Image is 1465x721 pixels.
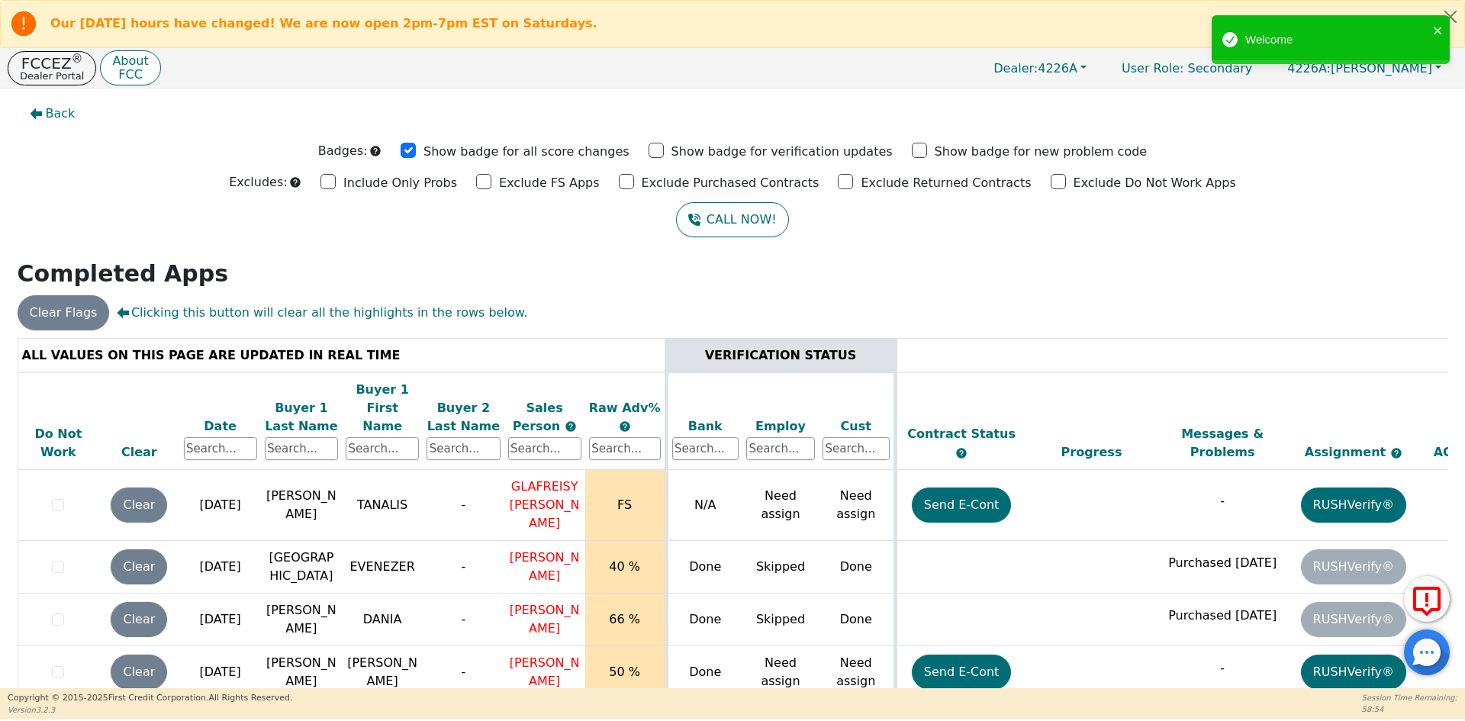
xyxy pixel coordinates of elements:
[180,470,261,541] td: [DATE]
[265,437,338,460] input: Search...
[746,417,815,436] div: Employ
[342,594,423,646] td: DANIA
[346,381,419,436] div: Buyer 1 First Name
[180,646,261,699] td: [DATE]
[261,470,342,541] td: [PERSON_NAME]
[318,142,368,160] p: Badges:
[20,56,84,71] p: FCCEZ
[423,594,504,646] td: -
[423,470,504,541] td: -
[346,437,419,460] input: Search...
[1301,655,1406,690] button: RUSHVerify®
[1161,607,1284,625] p: Purchased [DATE]
[46,105,76,123] span: Back
[423,541,504,594] td: -
[22,346,661,365] div: ALL VALUES ON THIS PAGE ARE UPDATED IN REAL TIME
[510,550,580,583] span: [PERSON_NAME]
[180,541,261,594] td: [DATE]
[823,437,890,460] input: Search...
[1161,659,1284,678] p: -
[117,304,527,322] span: Clicking this button will clear all the highlights in the rows below.
[510,479,580,530] span: GLAFREISY [PERSON_NAME]
[423,646,504,699] td: -
[642,174,819,192] p: Exclude Purchased Contracts
[617,497,632,512] span: FS
[261,646,342,699] td: [PERSON_NAME]
[508,437,581,460] input: Search...
[676,202,788,237] a: CALL NOW!
[861,174,1031,192] p: Exclude Returned Contracts
[912,488,1012,523] button: Send E-Cont
[229,173,287,192] p: Excludes:
[1404,576,1450,622] button: Report Error to FCC
[18,260,229,287] strong: Completed Apps
[819,594,895,646] td: Done
[261,594,342,646] td: [PERSON_NAME]
[819,470,895,541] td: Need assign
[1301,488,1406,523] button: RUSHVerify®
[589,437,661,460] input: Search...
[609,665,640,679] span: 50 %
[1287,61,1331,76] span: 4226A:
[8,51,96,85] button: FCCEZ®Dealer Portal
[1030,443,1154,462] div: Progress
[589,401,661,415] span: Raw Adv%
[184,417,257,436] div: Date
[18,96,88,131] button: Back
[935,143,1148,161] p: Show badge for new problem code
[111,602,167,637] button: Clear
[666,541,742,594] td: Done
[111,655,167,690] button: Clear
[993,61,1038,76] span: Dealer:
[1362,703,1457,715] p: 58:54
[208,693,292,703] span: All Rights Reserved.
[907,426,1016,441] span: Contract Status
[819,646,895,699] td: Need assign
[1287,61,1432,76] span: [PERSON_NAME]
[1433,21,1444,39] button: close
[261,541,342,594] td: [GEOGRAPHIC_DATA]
[342,646,423,699] td: [PERSON_NAME]
[1074,174,1236,192] p: Exclude Do Not Work Apps
[1362,692,1457,703] p: Session Time Remaining:
[671,143,893,161] p: Show badge for verification updates
[1122,61,1183,76] span: User Role :
[672,417,739,436] div: Bank
[342,470,423,541] td: TANALIS
[20,71,84,81] p: Dealer Portal
[666,646,742,699] td: Done
[977,56,1103,80] button: Dealer:4226A
[510,655,580,688] span: [PERSON_NAME]
[111,488,167,523] button: Clear
[912,655,1012,690] button: Send E-Cont
[1106,53,1267,83] p: Secondary
[265,399,338,436] div: Buyer 1 Last Name
[666,470,742,541] td: N/A
[1161,425,1284,462] div: Messages & Problems
[8,692,292,705] p: Copyright © 2015- 2025 First Credit Corporation.
[513,401,565,433] span: Sales Person
[742,646,819,699] td: Need assign
[343,174,457,192] p: Include Only Probs
[342,541,423,594] td: EVENEZER
[666,594,742,646] td: Done
[742,594,819,646] td: Skipped
[427,437,500,460] input: Search...
[609,612,640,626] span: 66 %
[423,143,629,161] p: Show badge for all score changes
[742,541,819,594] td: Skipped
[1245,31,1428,49] div: Welcome
[180,594,261,646] td: [DATE]
[112,69,148,81] p: FCC
[112,55,148,67] p: About
[1437,1,1464,32] button: Close alert
[8,704,292,716] p: Version 3.2.3
[22,425,95,462] div: Do Not Work
[746,437,815,460] input: Search...
[1161,554,1284,572] p: Purchased [DATE]
[823,417,890,436] div: Cust
[100,50,160,86] button: AboutFCC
